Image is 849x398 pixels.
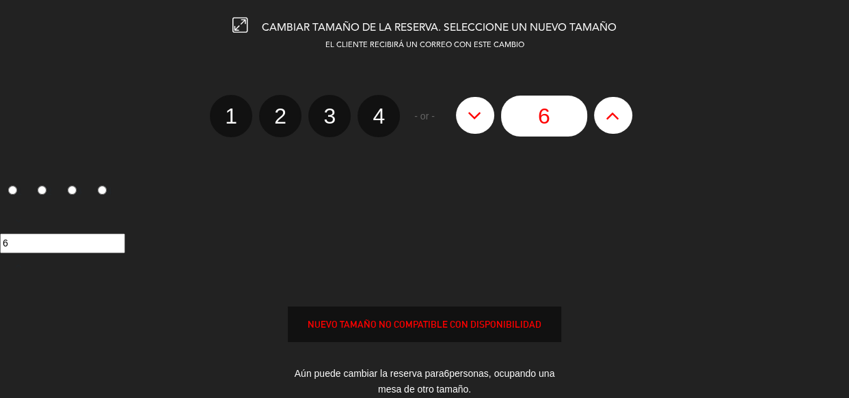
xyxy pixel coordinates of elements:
[68,186,77,195] input: 3
[60,180,90,203] label: 3
[308,95,351,137] label: 3
[38,186,46,195] input: 2
[262,23,617,33] span: CAMBIAR TAMAÑO DE LA RESERVA. SELECCIONE UN NUEVO TAMAÑO
[98,186,107,195] input: 4
[358,95,400,137] label: 4
[210,95,252,137] label: 1
[444,368,449,379] span: 6
[414,109,435,124] span: - or -
[325,42,524,49] span: EL CLIENTE RECIBIRÁ UN CORREO CON ESTE CAMBIO
[8,186,17,195] input: 1
[259,95,301,137] label: 2
[288,317,561,332] div: NUEVO TAMAÑO NO COMPATIBLE CON DISPONIBILIDAD
[30,180,60,203] label: 2
[90,180,120,203] label: 4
